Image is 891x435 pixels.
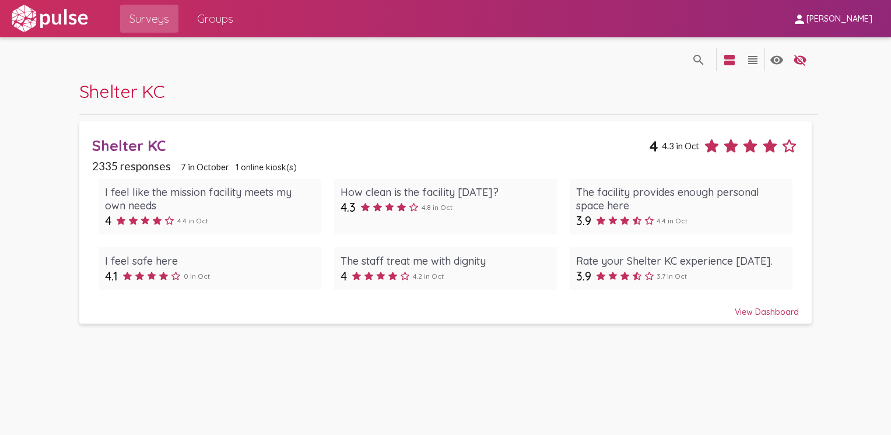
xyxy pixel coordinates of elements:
span: Surveys [129,8,169,29]
a: Groups [188,5,243,33]
span: 4.8 in Oct [422,203,452,212]
div: Rate your Shelter KC experience [DATE]. [576,254,786,268]
span: 4.1 [105,269,118,283]
a: Surveys [120,5,178,33]
div: The staff treat me with dignity [341,254,550,268]
div: I feel like the mission facility meets my own needs [105,185,315,212]
button: language [765,48,788,71]
span: 3.7 in Oct [657,272,687,280]
button: language [741,48,764,71]
div: I feel safe here [105,254,315,268]
span: 1 online kiosk(s) [236,162,297,173]
span: 4.4 in Oct [177,216,208,225]
button: language [788,48,812,71]
button: language [718,48,741,71]
div: View Dashboard [92,296,799,317]
button: [PERSON_NAME] [783,8,882,29]
mat-icon: language [793,53,807,67]
a: Shelter KC44.3 in Oct2335 responses7 in October1 online kiosk(s)I feel like the mission facility ... [79,121,812,324]
mat-icon: language [746,53,760,67]
mat-icon: language [770,53,784,67]
span: Shelter KC [79,80,165,103]
span: 7 in October [181,162,229,172]
span: 4 [649,137,658,155]
span: 4 [105,213,111,228]
div: Shelter KC [92,136,649,155]
div: The facility provides enough personal space here [576,185,786,212]
span: 3.9 [576,213,591,228]
span: 3.9 [576,269,591,283]
span: 4 [341,269,347,283]
span: 0 in Oct [184,272,210,280]
span: Groups [197,8,233,29]
div: How clean is the facility [DATE]? [341,185,550,199]
mat-icon: person [792,12,806,26]
span: 4.4 in Oct [657,216,687,225]
span: 4.3 in Oct [662,141,699,151]
span: 4.2 in Oct [413,272,444,280]
mat-icon: language [722,53,736,67]
img: white-logo.svg [9,4,90,33]
span: 2335 responses [92,159,171,173]
span: 4.3 [341,200,356,215]
button: language [687,48,710,71]
span: [PERSON_NAME] [806,14,872,24]
mat-icon: language [692,53,706,67]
